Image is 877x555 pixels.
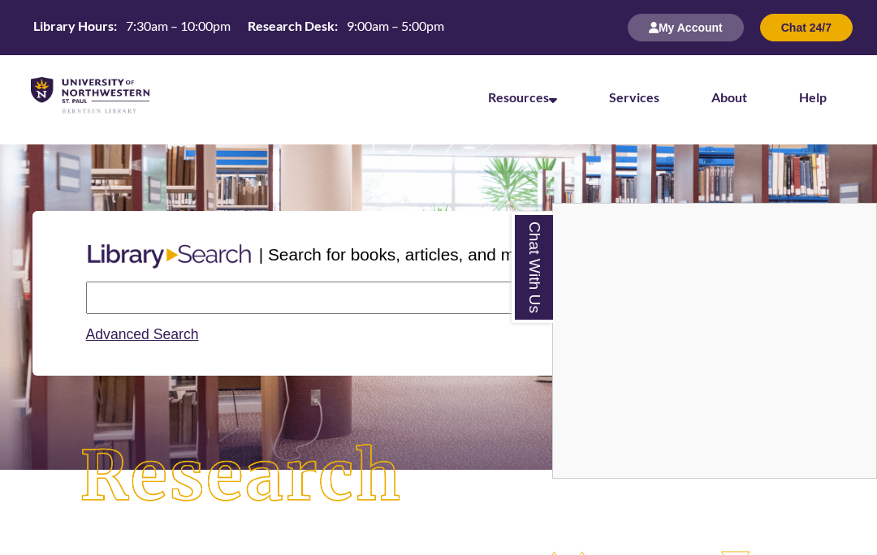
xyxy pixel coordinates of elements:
a: Help [799,89,827,105]
a: Services [609,89,659,105]
div: Chat With Us [552,203,877,479]
iframe: Chat Widget [553,204,876,478]
img: UNWSP Library Logo [31,77,149,114]
a: Chat With Us [512,212,553,323]
a: Resources [488,89,557,105]
a: About [711,89,747,105]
